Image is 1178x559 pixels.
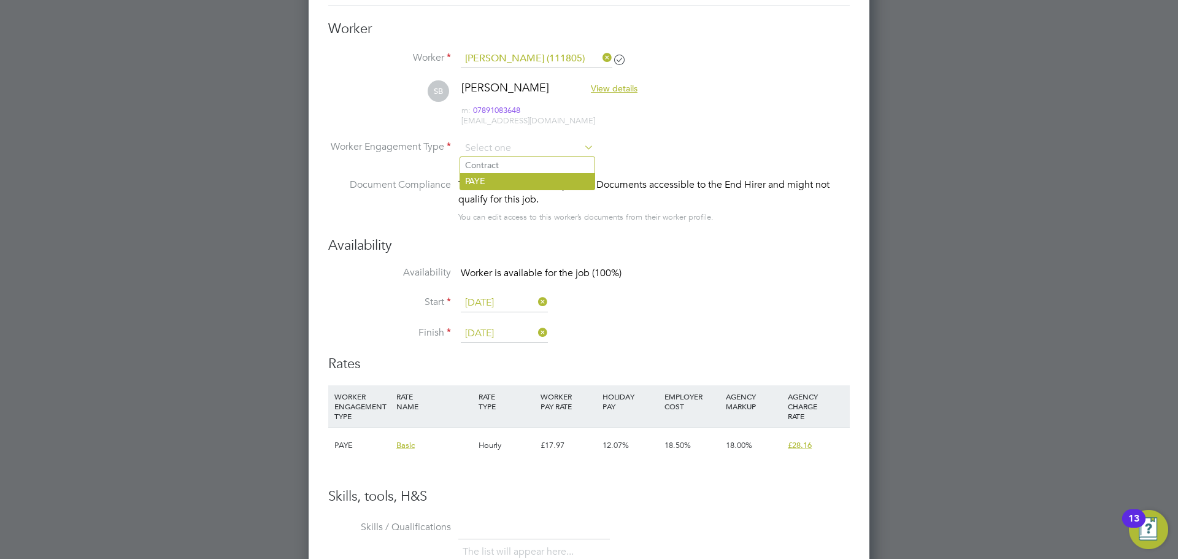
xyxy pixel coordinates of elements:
[537,428,599,463] div: £17.97
[461,267,622,279] span: Worker is available for the job (100%)
[788,440,812,450] span: £28.16
[331,385,393,427] div: WORKER ENGAGEMENT TYPE
[475,385,537,417] div: RATE TYPE
[723,385,785,417] div: AGENCY MARKUP
[461,50,612,68] input: Search for...
[460,173,595,189] li: PAYE
[461,105,471,115] span: m:
[328,177,451,222] label: Document Compliance
[591,83,637,94] span: View details
[461,80,549,94] span: [PERSON_NAME]
[328,20,850,38] h3: Worker
[328,521,451,534] label: Skills / Qualifications
[661,385,723,417] div: EMPLOYER COST
[396,440,415,450] span: Basic
[393,385,475,417] div: RATE NAME
[328,141,451,153] label: Worker Engagement Type
[475,428,537,463] div: Hourly
[458,210,714,225] div: You can edit access to this worker’s documents from their worker profile.
[461,325,548,343] input: Select one
[328,326,451,339] label: Finish
[461,115,595,126] span: [EMAIL_ADDRESS][DOMAIN_NAME]
[473,106,520,116] span: 07891083648
[458,177,850,207] div: This worker has no Compliance Documents accessible to the End Hirer and might not qualify for thi...
[537,385,599,417] div: WORKER PAY RATE
[428,80,449,102] span: SB
[328,488,850,506] h3: Skills, tools, H&S
[1129,510,1168,549] button: Open Resource Center, 13 new notifications
[461,139,594,158] input: Select one
[331,428,393,463] div: PAYE
[599,385,661,417] div: HOLIDAY PAY
[785,385,847,427] div: AGENCY CHARGE RATE
[328,355,850,373] h3: Rates
[1128,519,1139,534] div: 13
[328,296,451,309] label: Start
[328,237,850,255] h3: Availability
[726,440,752,450] span: 18.00%
[328,266,451,279] label: Availability
[602,440,629,450] span: 12.07%
[461,294,548,312] input: Select one
[328,52,451,64] label: Worker
[460,157,595,173] li: Contract
[664,440,691,450] span: 18.50%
